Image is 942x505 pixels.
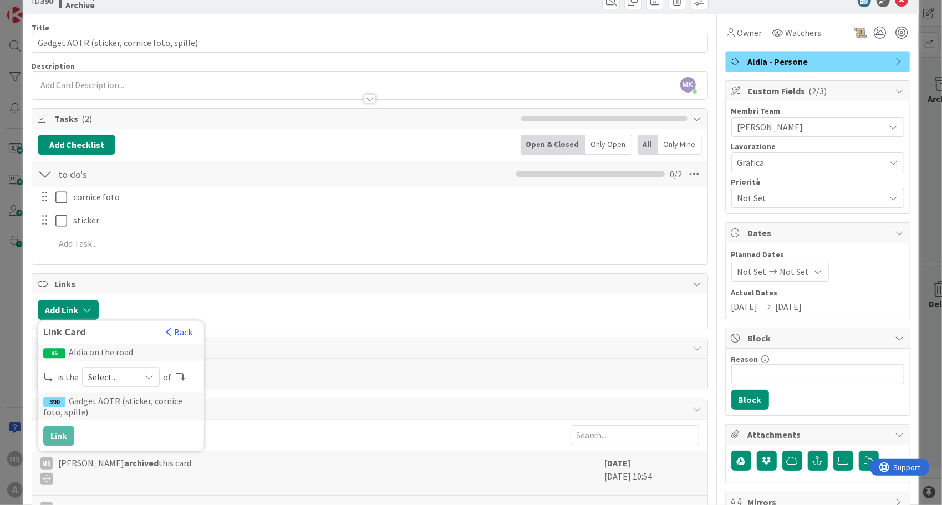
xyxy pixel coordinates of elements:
[731,390,769,410] button: Block
[737,265,767,278] span: Not Set
[571,425,699,445] input: Search...
[43,326,160,338] div: Link Card
[737,155,879,170] span: Grafica
[38,135,115,155] button: Add Checklist
[54,112,515,125] span: Tasks
[731,178,904,186] div: Priorità
[54,277,687,290] span: Links
[88,369,135,385] span: Select...
[786,26,822,39] span: Watchers
[748,226,890,239] span: Dates
[638,135,658,155] div: All
[748,84,890,98] span: Custom Fields
[680,77,696,93] span: MK
[737,120,885,134] span: [PERSON_NAME]
[166,326,193,338] button: Back
[38,344,204,361] div: Aldia on the road
[737,191,885,205] span: Not Set
[40,457,53,470] div: MS
[58,456,191,485] span: [PERSON_NAME] this card
[124,457,159,468] b: archived
[731,142,904,150] div: Lavorazione
[605,456,699,489] div: [DATE] 10:54
[32,33,707,53] input: type card name here...
[737,26,762,39] span: Owner
[776,300,802,313] span: [DATE]
[43,367,198,387] div: is the of
[38,300,99,320] button: Add Link
[43,397,65,407] div: 390
[658,135,702,155] div: Only Mine
[54,402,687,416] span: History
[73,214,700,227] p: sticker
[32,23,49,33] label: Title
[731,300,758,313] span: [DATE]
[731,107,904,115] div: Membri Team
[748,55,890,68] span: Aldia - Persone
[670,167,683,181] span: 0 / 2
[731,354,758,364] label: Reason
[32,61,75,71] span: Description
[731,287,904,299] span: Actual Dates
[585,135,632,155] div: Only Open
[54,164,304,184] input: Add Checklist...
[43,426,74,446] button: Link
[809,85,827,96] span: ( 2/3 )
[38,392,204,420] div: Gadget AOTR (sticker, cornice foto, spille)
[23,2,50,15] span: Support
[43,348,65,358] div: 45
[731,249,904,261] span: Planned Dates
[780,265,809,278] span: Not Set
[54,341,687,355] span: Comments
[605,457,631,468] b: [DATE]
[748,428,890,441] span: Attachments
[82,113,92,124] span: ( 2 )
[65,1,120,9] b: Archive
[748,331,890,345] span: Block
[73,191,700,203] p: cornice foto
[521,135,585,155] div: Open & Closed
